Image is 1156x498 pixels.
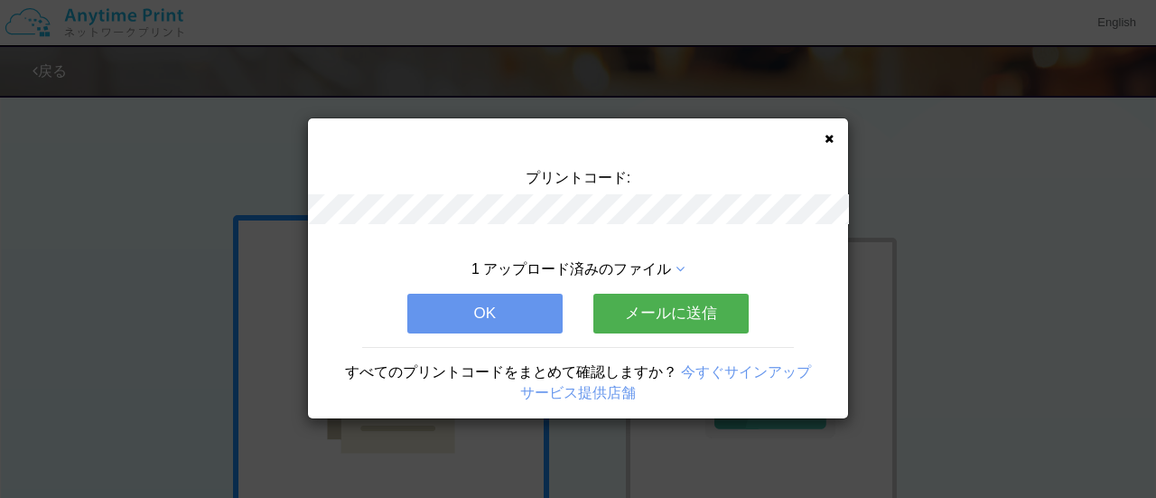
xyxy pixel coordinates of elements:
[407,294,563,334] button: OK
[471,261,671,277] span: 1 アップロード済みのファイル
[520,385,636,400] a: サービス提供店舗
[681,364,811,380] a: 今すぐサインアップ
[345,364,677,380] span: すべてのプリントコードをまとめて確認しますか？
[593,294,749,334] button: メールに送信
[526,170,630,185] span: プリントコード:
